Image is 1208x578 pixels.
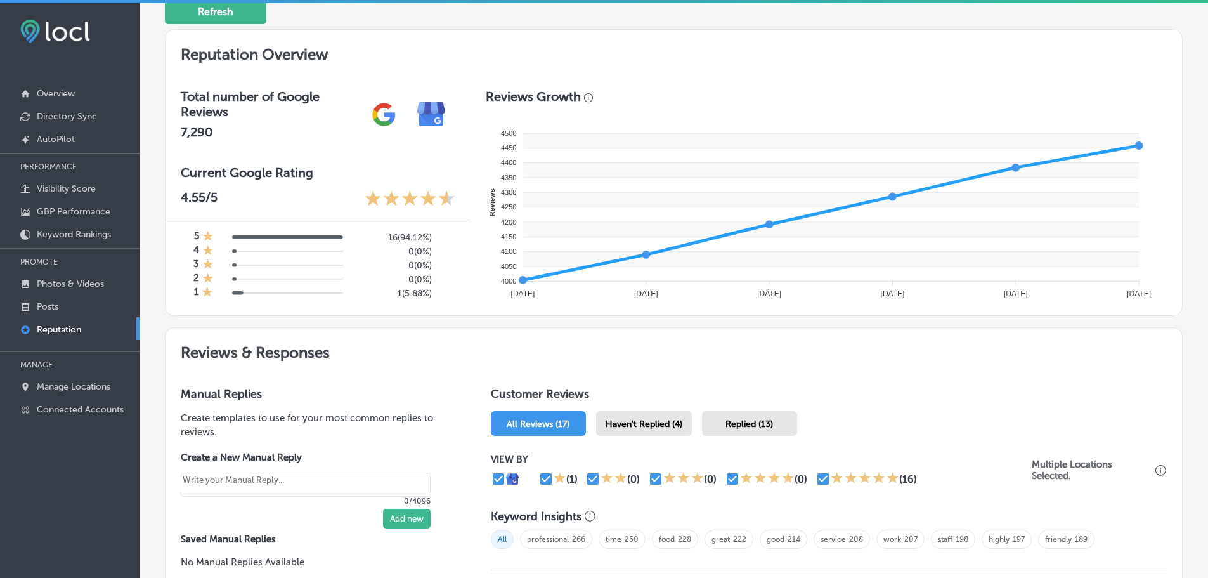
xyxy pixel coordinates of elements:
[757,289,781,298] tspan: [DATE]
[193,244,199,258] h4: 4
[193,272,199,286] h4: 2
[938,535,952,544] a: staff
[202,258,214,272] div: 1 Star
[501,277,516,285] tspan: 4000
[566,473,578,485] div: (1)
[501,247,516,255] tspan: 4100
[181,411,450,439] p: Create templates to use for your most common replies to reviews.
[37,206,110,217] p: GBP Performance
[181,124,360,140] h2: 7,290
[788,535,800,544] a: 214
[37,134,75,145] p: AutoPilot
[37,404,124,415] p: Connected Accounts
[501,263,516,270] tspan: 4050
[989,535,1010,544] a: highly
[883,535,901,544] a: work
[353,246,432,257] h5: 0 ( 0% )
[740,471,795,487] div: 4 Stars
[353,274,432,285] h5: 0 ( 0% )
[678,535,691,544] a: 228
[166,328,1182,372] h2: Reviews & Responses
[501,159,516,166] tspan: 4400
[831,471,899,487] div: 5 Stars
[880,289,904,298] tspan: [DATE]
[725,419,773,430] span: Replied (13)
[193,258,199,272] h4: 3
[202,272,214,286] div: 1 Star
[625,535,639,544] a: 250
[501,144,516,152] tspan: 4450
[20,20,90,43] img: fda3e92497d09a02dc62c9cd864e3231.png
[1013,535,1025,544] a: 197
[353,260,432,271] h5: 0 ( 0% )
[1032,459,1152,482] p: Multiple Locations Selected.
[491,530,514,549] span: All
[181,452,431,463] label: Create a New Manual Reply
[821,535,846,544] a: service
[181,387,450,401] h3: Manual Replies
[704,473,717,485] div: (0)
[956,535,968,544] a: 198
[554,471,566,487] div: 1 Star
[202,230,214,244] div: 1 Star
[904,535,918,544] a: 207
[360,91,408,138] img: gPZS+5FD6qPJAAAAABJRU5ErkJggg==
[501,188,516,196] tspan: 4300
[37,111,97,122] p: Directory Sync
[365,190,455,209] div: 4.55 Stars
[849,535,863,544] a: 208
[572,535,585,544] a: 266
[353,288,432,299] h5: 1 ( 5.88% )
[601,471,627,487] div: 2 Stars
[606,535,621,544] a: time
[37,301,58,312] p: Posts
[408,91,455,138] img: e7ababfa220611ac49bdb491a11684a6.png
[491,509,581,523] h3: Keyword Insights
[353,232,432,243] h5: 16 ( 94.12% )
[194,230,199,244] h4: 5
[37,183,96,194] p: Visibility Score
[501,218,516,226] tspan: 4200
[501,203,516,211] tspan: 4250
[899,473,917,485] div: (16)
[37,324,81,335] p: Reputation
[181,555,450,569] p: No Manual Replies Available
[510,289,535,298] tspan: [DATE]
[37,279,104,289] p: Photos & Videos
[37,381,110,392] p: Manage Locations
[1127,289,1151,298] tspan: [DATE]
[627,473,640,485] div: (0)
[527,535,569,544] a: professional
[181,190,218,209] p: 4.55 /5
[501,129,516,137] tspan: 4500
[501,174,516,181] tspan: 4350
[181,497,431,506] p: 0/4096
[194,286,198,300] h4: 1
[37,88,75,99] p: Overview
[767,535,784,544] a: good
[733,535,746,544] a: 222
[711,535,730,544] a: great
[1045,535,1072,544] a: friendly
[181,89,360,119] h3: Total number of Google Reviews
[663,471,704,487] div: 3 Stars
[1075,535,1088,544] a: 189
[1004,289,1028,298] tspan: [DATE]
[795,473,807,485] div: (0)
[202,286,213,300] div: 1 Star
[202,244,214,258] div: 1 Star
[634,289,658,298] tspan: [DATE]
[383,509,431,529] button: Add new
[37,229,111,240] p: Keyword Rankings
[181,165,455,180] h3: Current Google Rating
[491,387,1167,406] h1: Customer Reviews
[659,535,675,544] a: food
[181,534,450,545] label: Saved Manual Replies
[166,30,1182,74] h2: Reputation Overview
[491,454,1032,465] p: VIEW BY
[181,473,431,497] textarea: Create your Quick Reply
[507,419,569,430] span: All Reviews (17)
[501,233,516,240] tspan: 4150
[486,89,581,104] h3: Reviews Growth
[488,188,496,216] text: Reviews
